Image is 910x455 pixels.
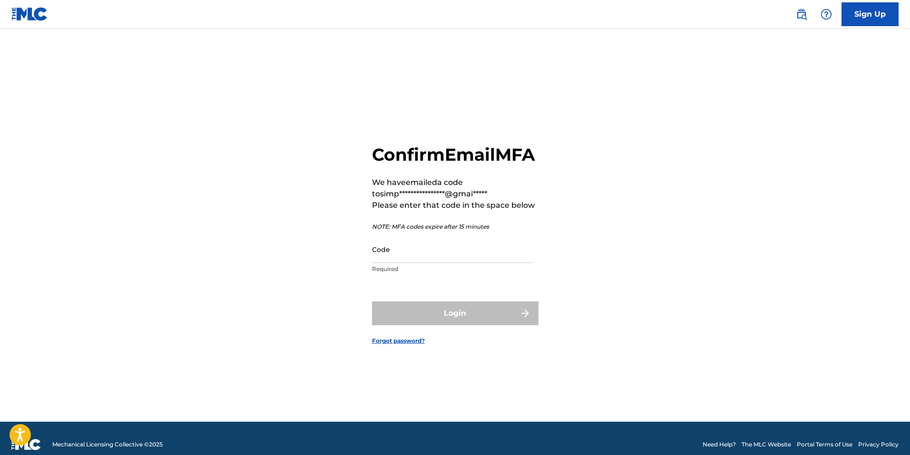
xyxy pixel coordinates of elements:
[797,440,852,449] a: Portal Terms of Use
[703,440,736,449] a: Need Help?
[372,337,425,345] a: Forgot password?
[842,2,899,26] a: Sign Up
[52,440,163,449] span: Mechanical Licensing Collective © 2025
[372,265,533,273] p: Required
[792,5,811,24] a: Public Search
[817,5,836,24] div: Help
[372,144,538,165] h2: Confirm Email MFA
[796,9,807,20] img: search
[862,409,910,455] iframe: Chat Widget
[372,223,538,231] p: NOTE: MFA codes expire after 15 minutes
[821,9,832,20] img: help
[11,439,41,450] img: logo
[372,200,538,211] p: Please enter that code in the space below
[742,440,791,449] a: The MLC Website
[858,440,899,449] a: Privacy Policy
[11,7,48,21] img: MLC Logo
